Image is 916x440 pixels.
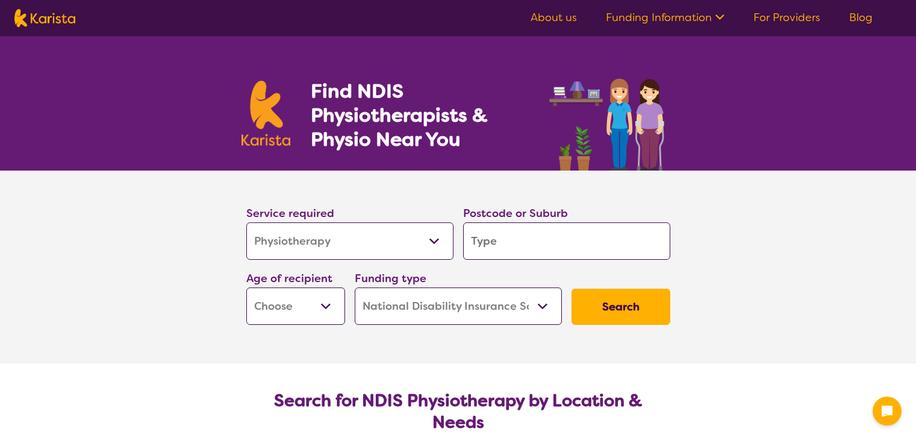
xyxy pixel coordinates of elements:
img: Karista logo [14,9,75,27]
label: Service required [246,206,334,221]
img: Karista logo [241,81,291,146]
label: Funding type [355,271,426,286]
a: Funding Information [606,10,724,25]
label: Postcode or Suburb [463,206,568,221]
h2: Search for NDIS Physiotherapy by Location & Needs [256,390,661,433]
h1: Find NDIS Physiotherapists & Physio Near You [311,79,534,151]
input: Type [463,222,670,260]
button: Search [572,289,670,325]
a: About us [531,10,577,25]
img: physiotherapy [546,65,675,171]
a: Blog [849,10,873,25]
label: Age of recipient [246,271,332,286]
a: For Providers [753,10,820,25]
